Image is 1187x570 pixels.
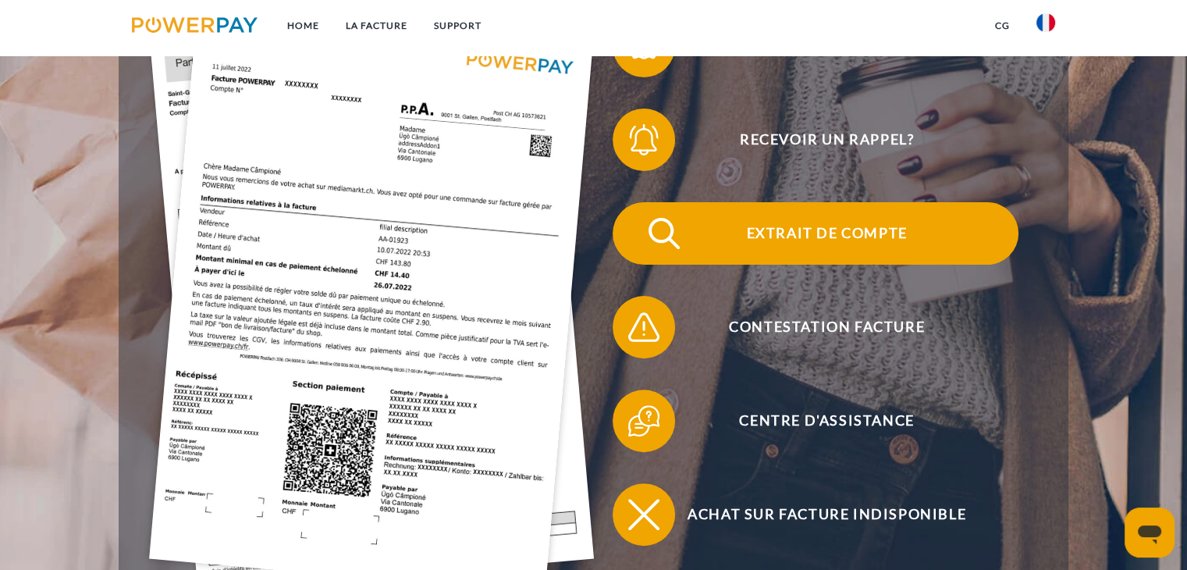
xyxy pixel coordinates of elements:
[613,202,1018,265] button: Extrait de compte
[274,12,332,40] a: Home
[1036,13,1055,32] img: fr
[421,12,495,40] a: Support
[613,109,1018,171] button: Recevoir un rappel?
[635,296,1018,358] span: Contestation Facture
[332,12,421,40] a: LA FACTURE
[613,15,1018,77] button: Recevoir une facture ?
[613,390,1018,452] button: Centre d'assistance
[624,401,663,440] img: qb_help.svg
[624,495,663,534] img: qb_close.svg
[132,17,258,33] img: logo-powerpay.svg
[1125,508,1175,558] iframe: Bouton de lancement de la fenêtre de messagerie, conversation en cours
[635,390,1018,452] span: Centre d'assistance
[624,308,663,347] img: qb_warning.svg
[613,296,1018,358] button: Contestation Facture
[635,483,1018,546] span: Achat sur facture indisponible
[635,202,1018,265] span: Extrait de compte
[982,12,1023,40] a: CG
[635,109,1018,171] span: Recevoir un rappel?
[624,120,663,159] img: qb_bell.svg
[613,483,1018,546] button: Achat sur facture indisponible
[645,214,684,253] img: qb_search.svg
